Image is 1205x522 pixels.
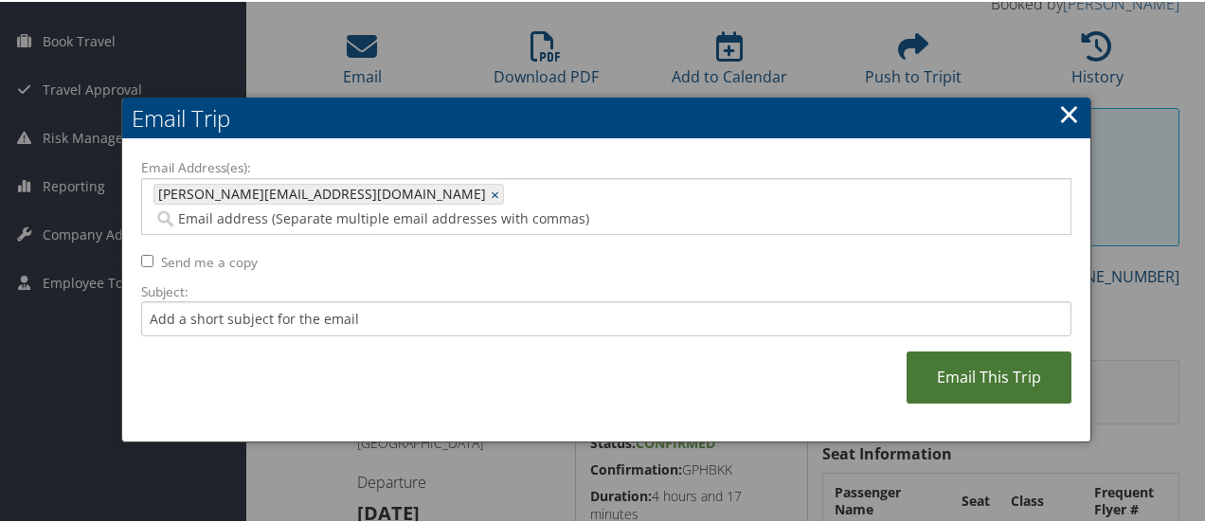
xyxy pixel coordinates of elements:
[907,350,1071,402] a: Email This Trip
[153,207,836,226] input: Email address (Separate multiple email addresses with commas)
[491,183,503,202] a: ×
[154,183,486,202] span: [PERSON_NAME][EMAIL_ADDRESS][DOMAIN_NAME]
[141,299,1071,334] input: Add a short subject for the email
[161,251,258,270] label: Send me a copy
[122,96,1090,137] h2: Email Trip
[141,156,1071,175] label: Email Address(es):
[141,280,1071,299] label: Subject:
[1058,93,1080,131] a: ×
